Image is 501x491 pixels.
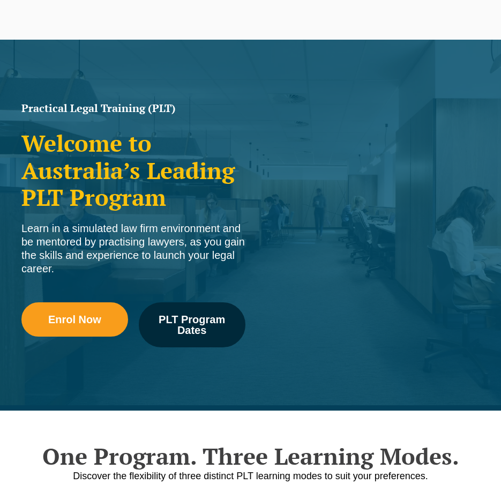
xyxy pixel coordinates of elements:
h2: Welcome to Australia’s Leading PLT Program [21,130,245,211]
a: PLT Program Dates [139,302,245,347]
div: Learn in a simulated law firm environment and be mentored by practising lawyers, as you gain the ... [21,222,245,276]
span: PLT Program Dates [146,314,238,336]
h1: Practical Legal Training (PLT) [21,103,245,114]
a: Enrol Now [21,302,128,337]
span: Enrol Now [48,314,101,325]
